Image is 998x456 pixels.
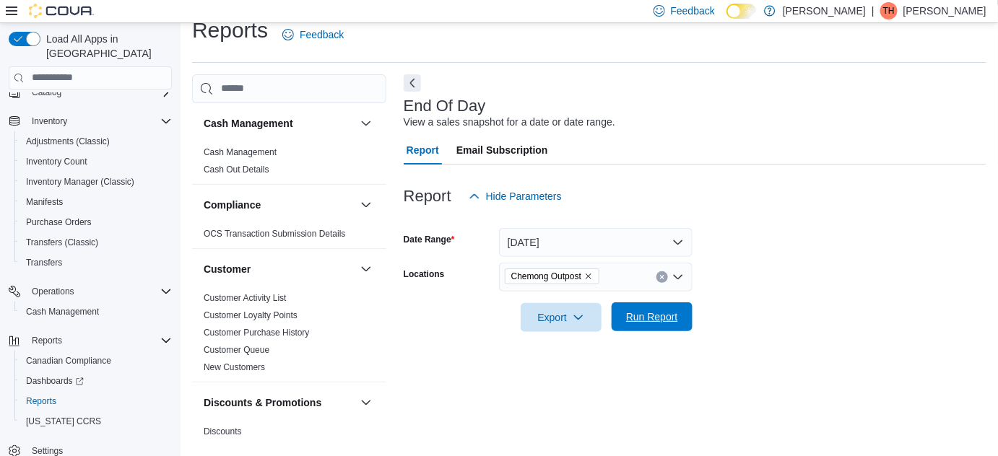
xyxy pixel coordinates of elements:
[463,182,568,211] button: Hide Parameters
[357,115,375,132] button: Cash Management
[499,228,693,257] button: [DATE]
[14,253,178,273] button: Transfers
[20,393,62,410] a: Reports
[726,4,757,19] input: Dark Mode
[20,193,172,211] span: Manifests
[20,234,104,251] a: Transfers (Classic)
[783,2,866,19] p: [PERSON_NAME]
[20,153,172,170] span: Inventory Count
[26,332,68,349] button: Reports
[204,262,251,276] h3: Customer
[20,372,90,390] a: Dashboards
[277,20,350,49] a: Feedback
[20,254,172,271] span: Transfers
[204,443,272,455] span: Promotion Details
[26,196,63,208] span: Manifests
[204,426,242,437] span: Discounts
[407,136,439,165] span: Report
[204,327,310,338] span: Customer Purchase History
[903,2,986,19] p: [PERSON_NAME]
[204,262,355,276] button: Customer
[20,352,172,369] span: Canadian Compliance
[20,153,93,170] a: Inventory Count
[204,147,277,157] a: Cash Management
[204,344,269,356] span: Customer Queue
[14,371,178,391] a: Dashboards
[20,413,107,430] a: [US_STATE] CCRS
[357,394,375,411] button: Discounts & Promotions
[3,330,178,351] button: Reports
[20,214,172,231] span: Purchase Orders
[357,260,375,278] button: Customer
[456,136,548,165] span: Email Subscription
[26,283,80,300] button: Operations
[14,391,178,411] button: Reports
[204,146,277,158] span: Cash Management
[357,196,375,214] button: Compliance
[14,351,178,371] button: Canadian Compliance
[404,268,445,280] label: Locations
[26,84,67,101] button: Catalog
[20,372,172,390] span: Dashboards
[204,310,298,320] a: Customer Loyalty Points
[204,362,265,372] a: New Customers
[204,345,269,355] a: Customer Queue
[671,4,715,18] span: Feedback
[486,189,562,203] span: Hide Parameters
[26,176,134,188] span: Inventory Manager (Classic)
[192,225,386,248] div: Compliance
[204,164,269,175] span: Cash Out Details
[3,281,178,302] button: Operations
[204,395,321,410] h3: Discounts & Promotions
[26,355,111,367] span: Canadian Compliance
[20,413,172,430] span: Washington CCRS
[26,375,84,387] span: Dashboards
[204,426,242,437] a: Discounts
[14,152,178,172] button: Inventory Count
[672,271,684,283] button: Open list of options
[20,352,117,369] a: Canadian Compliance
[26,113,172,130] span: Inventory
[404,188,451,205] h3: Report
[204,328,310,338] a: Customer Purchase History
[204,198,261,212] h3: Compliance
[29,4,94,18] img: Cova
[14,302,178,322] button: Cash Management
[26,216,92,228] span: Purchase Orders
[3,82,178,102] button: Catalog
[32,286,74,297] span: Operations
[511,269,581,284] span: Chemong Outpost
[204,444,272,454] a: Promotion Details
[14,232,178,253] button: Transfers (Classic)
[20,133,116,150] a: Adjustments (Classic)
[204,228,346,240] span: OCS Transaction Submission Details
[26,416,101,427] span: [US_STATE] CCRS
[529,303,593,332] span: Export
[192,16,268,45] h1: Reports
[26,84,172,101] span: Catalog
[14,212,178,232] button: Purchase Orders
[20,173,140,190] a: Inventory Manager (Classic)
[20,214,97,231] a: Purchase Orders
[404,234,455,245] label: Date Range
[20,193,69,211] a: Manifests
[872,2,875,19] p: |
[26,113,73,130] button: Inventory
[32,335,62,346] span: Reports
[3,111,178,131] button: Inventory
[20,234,172,251] span: Transfers (Classic)
[300,27,344,42] span: Feedback
[584,272,593,281] button: Remove Chemong Outpost from selection in this group
[521,303,602,332] button: Export
[204,229,346,239] a: OCS Transaction Submission Details
[26,306,99,317] span: Cash Management
[32,115,67,127] span: Inventory
[26,156,87,167] span: Inventory Count
[204,293,287,303] a: Customer Activity List
[26,332,172,349] span: Reports
[26,257,62,268] span: Transfers
[204,292,287,304] span: Customer Activity List
[192,289,386,382] div: Customer
[505,268,599,284] span: Chemong Outpost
